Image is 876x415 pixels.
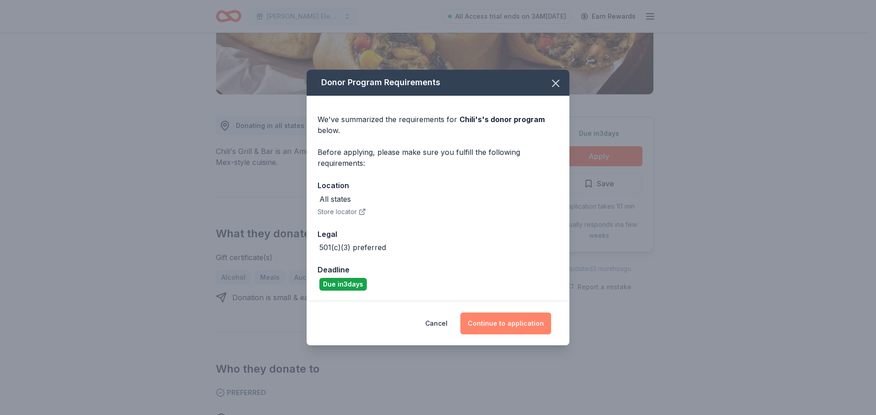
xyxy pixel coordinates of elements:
[318,179,558,191] div: Location
[318,114,558,136] div: We've summarized the requirements for below.
[318,147,558,169] div: Before applying, please make sure you fulfill the following requirements:
[318,206,366,217] button: Store locator
[319,194,351,205] div: All states
[425,313,448,334] button: Cancel
[318,228,558,240] div: Legal
[319,278,367,291] div: Due in 3 days
[307,70,569,96] div: Donor Program Requirements
[319,242,386,253] div: 501(c)(3) preferred
[459,115,545,124] span: Chili's 's donor program
[460,313,551,334] button: Continue to application
[318,264,558,276] div: Deadline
